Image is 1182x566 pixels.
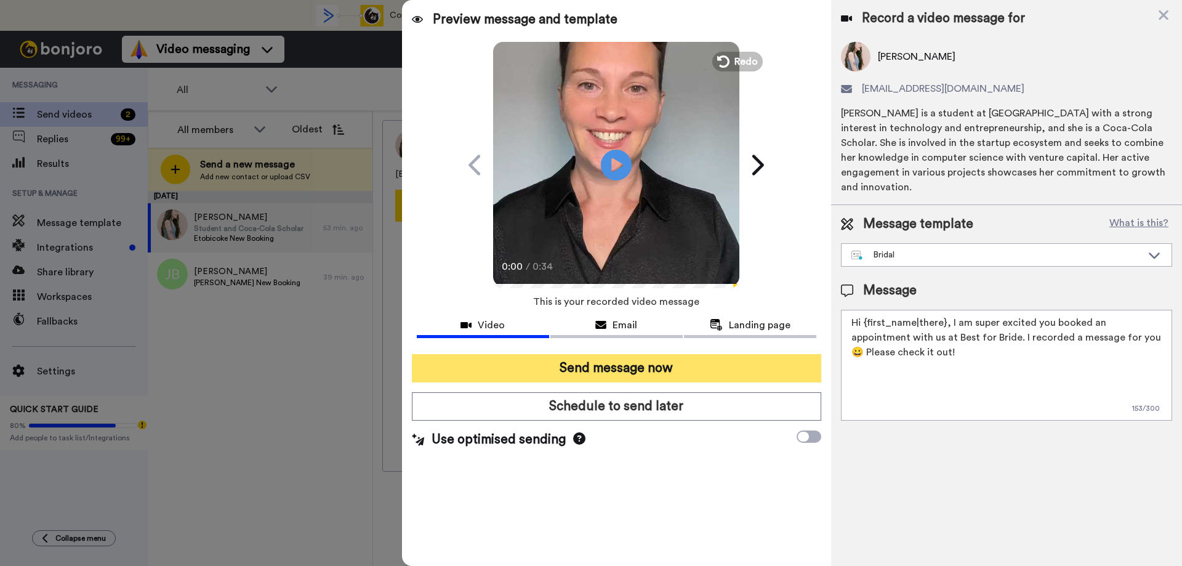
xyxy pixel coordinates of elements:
span: Message [863,281,917,300]
span: Landing page [729,318,790,333]
button: Schedule to send later [412,392,821,421]
span: 0:00 [502,259,523,274]
span: Use optimised sending [432,431,566,449]
span: This is your recorded video message [533,288,699,315]
div: [PERSON_NAME] is a student at [GEOGRAPHIC_DATA] with a strong interest in technology and entrepre... [841,106,1172,195]
button: Send message now [412,354,821,382]
img: nextgen-template.svg [851,251,863,261]
span: Video [478,318,505,333]
div: Bridal [851,249,1142,261]
textarea: Hi {first_name|there}, I am super excited you booked an appointment with us at Best for Bride. I ... [841,310,1172,421]
span: Message template [863,215,973,233]
span: 0:34 [533,259,554,274]
button: What is this? [1106,215,1172,233]
span: / [526,259,530,274]
span: Email [613,318,637,333]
